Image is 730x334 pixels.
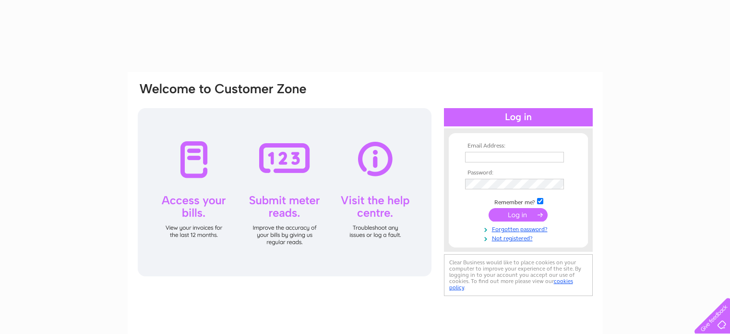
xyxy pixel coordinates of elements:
th: Email Address: [463,143,574,149]
a: cookies policy [449,278,573,291]
div: Clear Business would like to place cookies on your computer to improve your experience of the sit... [444,254,593,296]
td: Remember me? [463,197,574,206]
input: Submit [489,208,548,222]
th: Password: [463,170,574,176]
a: Forgotten password? [465,224,574,233]
a: Not registered? [465,233,574,242]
